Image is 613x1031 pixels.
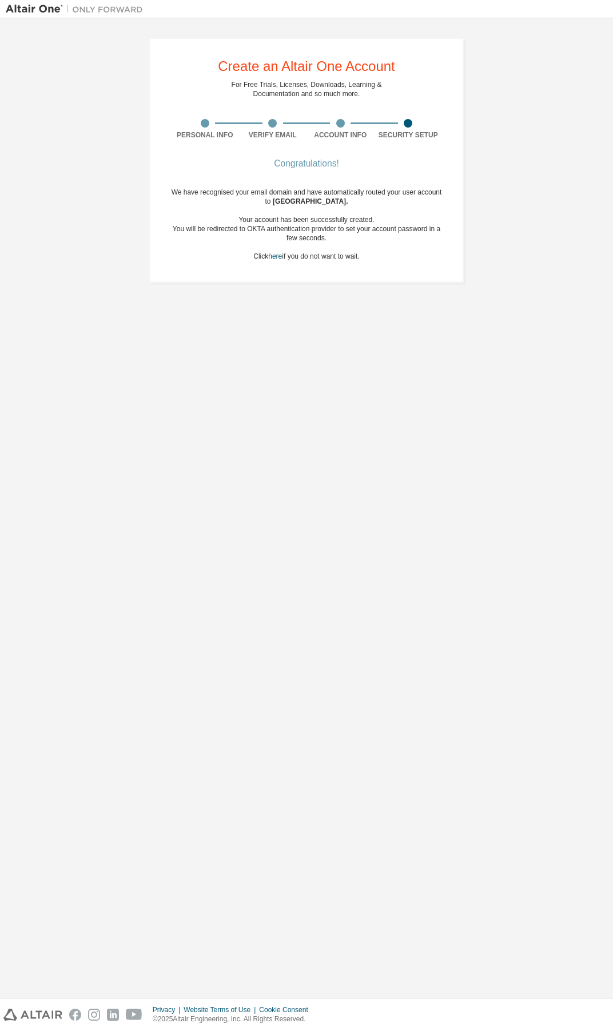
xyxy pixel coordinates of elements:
[6,3,149,15] img: Altair One
[273,197,348,205] span: [GEOGRAPHIC_DATA] .
[307,130,375,140] div: Account Info
[375,130,443,140] div: Security Setup
[107,1009,119,1021] img: linkedin.svg
[171,215,442,224] div: Your account has been successfully created.
[171,160,442,167] div: Congratulations!
[126,1009,142,1021] img: youtube.svg
[259,1005,315,1014] div: Cookie Consent
[171,224,442,243] div: You will be redirected to OKTA authentication provider to set your account password in a few seco...
[171,188,442,261] div: We have recognised your email domain and have automatically routed your user account to Click if ...
[239,130,307,140] div: Verify Email
[88,1009,100,1021] img: instagram.svg
[218,60,395,73] div: Create an Altair One Account
[153,1005,184,1014] div: Privacy
[171,130,239,140] div: Personal Info
[153,1014,315,1024] p: © 2025 Altair Engineering, Inc. All Rights Reserved.
[184,1005,259,1014] div: Website Terms of Use
[232,80,382,98] div: For Free Trials, Licenses, Downloads, Learning & Documentation and so much more.
[268,252,282,260] a: here
[3,1009,62,1021] img: altair_logo.svg
[69,1009,81,1021] img: facebook.svg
